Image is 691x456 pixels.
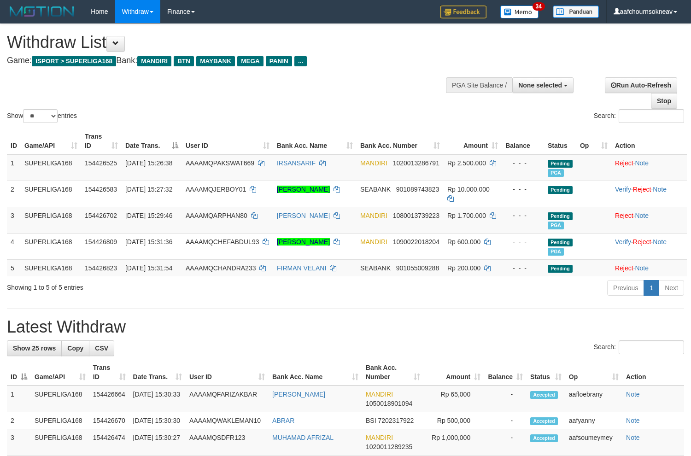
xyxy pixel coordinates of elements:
span: Rp 2.500.000 [447,159,486,167]
span: 154426525 [85,159,117,167]
h1: Withdraw List [7,33,451,52]
span: 154426823 [85,264,117,272]
span: 154426809 [85,238,117,246]
td: AAAAMQWAKLEMAN10 [186,412,269,429]
td: SUPERLIGA168 [21,154,81,181]
span: BSI [366,417,376,424]
span: Rp 10.000.000 [447,186,490,193]
a: Note [626,417,640,424]
span: Copy 7202317922 to clipboard [378,417,414,424]
span: MANDIRI [137,56,171,66]
span: None selected [518,82,562,89]
th: Bank Acc. Name: activate to sort column ascending [269,359,362,386]
td: aafsoumeymey [565,429,622,456]
td: · · [611,233,687,259]
th: Balance [502,128,544,154]
td: · [611,259,687,276]
span: Marked by aafsoumeymey [548,169,564,177]
button: None selected [512,77,574,93]
a: Note [626,434,640,441]
input: Search: [619,340,684,354]
a: MUHAMAD AFRIZAL [272,434,334,441]
th: Date Trans.: activate to sort column descending [122,128,182,154]
a: Reject [615,159,633,167]
div: - - - [505,158,540,168]
td: 4 [7,233,21,259]
td: - [484,412,527,429]
a: [PERSON_NAME] [272,391,325,398]
span: 34 [533,2,545,11]
div: Showing 1 to 5 of 5 entries [7,279,281,292]
th: Balance: activate to sort column ascending [484,359,527,386]
span: 154426702 [85,212,117,219]
span: Copy 1090022018204 to clipboard [393,238,439,246]
td: aafloebrany [565,386,622,412]
th: Amount: activate to sort column ascending [444,128,502,154]
span: Copy 1050018901094 to clipboard [366,400,412,407]
td: 1 [7,386,31,412]
a: Run Auto-Refresh [605,77,677,93]
td: Rp 1,000,000 [424,429,484,456]
th: User ID: activate to sort column ascending [186,359,269,386]
td: AAAAMQFARIZAKBAR [186,386,269,412]
td: Rp 65,000 [424,386,484,412]
td: · [611,207,687,233]
span: [DATE] 15:31:54 [125,264,172,272]
th: Bank Acc. Name: activate to sort column ascending [273,128,357,154]
a: Previous [607,280,644,296]
span: Pending [548,239,573,246]
td: 2 [7,412,31,429]
a: Reject [633,238,651,246]
td: aafyanny [565,412,622,429]
span: MANDIRI [360,212,387,219]
span: Pending [548,212,573,220]
th: Date Trans.: activate to sort column ascending [129,359,186,386]
span: [DATE] 15:31:36 [125,238,172,246]
td: [DATE] 15:30:30 [129,412,186,429]
span: MAYBANK [196,56,235,66]
th: Op: activate to sort column ascending [565,359,622,386]
td: 5 [7,259,21,276]
label: Search: [594,340,684,354]
td: Rp 500,000 [424,412,484,429]
span: Copy 1020011289235 to clipboard [366,443,412,450]
th: Action [611,128,687,154]
span: Copy 901089743823 to clipboard [396,186,439,193]
th: User ID: activate to sort column ascending [182,128,273,154]
span: Rp 1.700.000 [447,212,486,219]
a: Note [626,391,640,398]
span: Copy 1020013286791 to clipboard [393,159,439,167]
label: Show entries [7,109,77,123]
a: Note [635,212,649,219]
span: AAAAMQPAKSWAT669 [186,159,254,167]
img: panduan.png [553,6,599,18]
span: SEABANK [360,264,391,272]
td: SUPERLIGA168 [31,386,89,412]
td: AAAAMQSDFR123 [186,429,269,456]
span: Accepted [530,391,558,399]
span: ... [294,56,307,66]
img: Button%20Memo.svg [500,6,539,18]
img: MOTION_logo.png [7,5,77,18]
a: Copy [61,340,89,356]
th: ID: activate to sort column descending [7,359,31,386]
td: · [611,154,687,181]
td: 1 [7,154,21,181]
span: AAAAMQCHANDRA233 [186,264,256,272]
td: 3 [7,207,21,233]
td: 2 [7,181,21,207]
th: Status: activate to sort column ascending [527,359,565,386]
td: SUPERLIGA168 [21,233,81,259]
td: 154426664 [89,386,129,412]
th: Status [544,128,576,154]
a: Reject [615,212,633,219]
a: Reject [633,186,651,193]
span: [DATE] 15:29:46 [125,212,172,219]
th: Trans ID: activate to sort column ascending [89,359,129,386]
select: Showentries [23,109,58,123]
h4: Game: Bank: [7,56,451,65]
span: Show 25 rows [13,345,56,352]
div: PGA Site Balance / [446,77,512,93]
div: - - - [505,263,540,273]
th: Trans ID: activate to sort column ascending [81,128,122,154]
